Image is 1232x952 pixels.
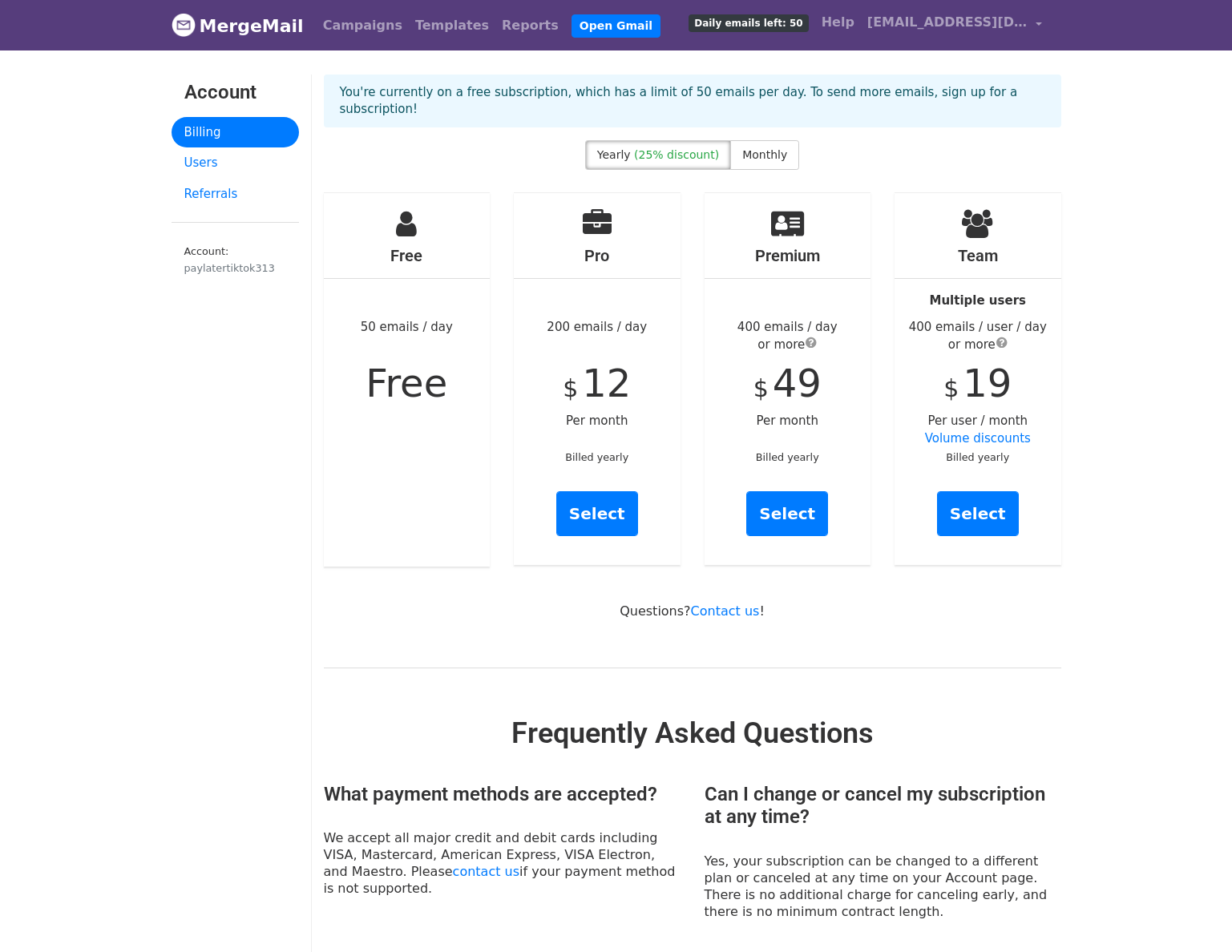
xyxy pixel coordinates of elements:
a: Referrals [172,179,299,210]
span: (25% discount) [634,148,719,161]
a: Contact us [691,603,760,619]
div: 200 emails / day Per month [514,193,681,565]
div: 50 emails / day [324,193,491,567]
a: Help [815,6,861,38]
span: Free [366,361,447,405]
a: Select [746,491,828,536]
small: Billed yearly [565,451,628,463]
p: Yes, your subscription can be changed to a different plan or canceled at any time on your Account... [705,853,1061,920]
a: Volume discounts [925,431,1031,446]
span: 19 [963,361,1012,405]
a: contact us [453,864,519,879]
a: Select [937,491,1019,536]
small: Account: [184,245,286,276]
small: Billed yearly [756,451,819,463]
span: $ [563,374,578,402]
div: 400 emails / user / day or more [895,318,1061,354]
a: [EMAIL_ADDRESS][DOMAIN_NAME] [861,6,1048,44]
span: [EMAIL_ADDRESS][DOMAIN_NAME] [867,13,1028,32]
a: Daily emails left: 50 [682,6,814,38]
p: Questions? ! [324,603,1061,619]
a: Select [556,491,638,536]
span: 49 [773,361,822,405]
a: MergeMail [172,9,304,42]
a: Templates [409,10,495,42]
div: 400 emails / day or more [705,318,871,354]
p: You're currently on a free subscription, which has a limit of 50 emails per day. To send more ema... [340,84,1045,118]
h3: Account [184,81,286,104]
h2: Frequently Asked Questions [324,716,1061,751]
small: Billed yearly [946,451,1009,463]
img: MergeMail logo [172,13,196,37]
div: Per user / month [895,193,1061,565]
a: Billing [172,117,299,148]
span: Monthly [742,148,787,161]
a: Users [172,147,299,179]
span: $ [753,374,769,402]
span: 12 [582,361,631,405]
span: $ [943,374,959,402]
a: Open Gmail [572,14,660,38]
h4: Pro [514,246,681,265]
div: paylatertiktok313 [184,260,286,276]
a: Campaigns [317,10,409,42]
h4: Premium [705,246,871,265]
strong: Multiple users [930,293,1026,308]
h4: Free [324,246,491,265]
h3: Can I change or cancel my subscription at any time? [705,783,1061,829]
div: Per month [705,193,871,565]
span: Yearly [597,148,631,161]
h4: Team [895,246,1061,265]
h3: What payment methods are accepted? [324,783,681,806]
span: Daily emails left: 50 [689,14,808,32]
p: We accept all major credit and debit cards including VISA, Mastercard, American Express, VISA Ele... [324,829,681,897]
a: Reports [495,10,565,42]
